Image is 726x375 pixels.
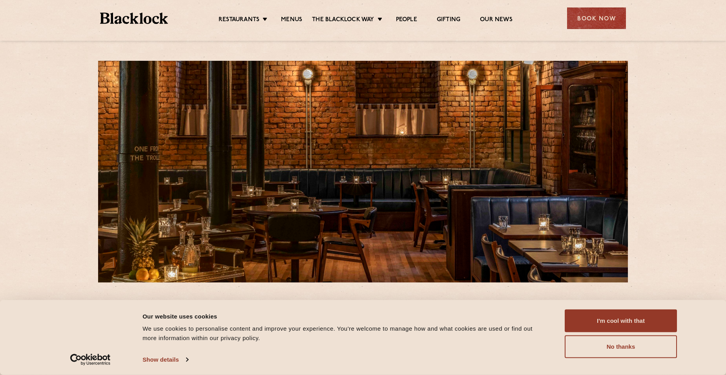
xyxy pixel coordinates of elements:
button: I'm cool with that [565,309,677,332]
a: Show details [142,354,188,366]
div: Book Now [567,7,626,29]
img: BL_Textured_Logo-footer-cropped.svg [100,13,168,24]
div: Our website uses cookies [142,311,547,321]
a: Usercentrics Cookiebot - opens in a new window [56,354,125,366]
div: We use cookies to personalise content and improve your experience. You're welcome to manage how a... [142,324,547,343]
a: The Blacklock Way [312,16,374,25]
a: People [396,16,417,25]
a: Restaurants [219,16,259,25]
a: Our News [480,16,513,25]
a: Menus [281,16,302,25]
a: Gifting [437,16,460,25]
button: No thanks [565,335,677,358]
